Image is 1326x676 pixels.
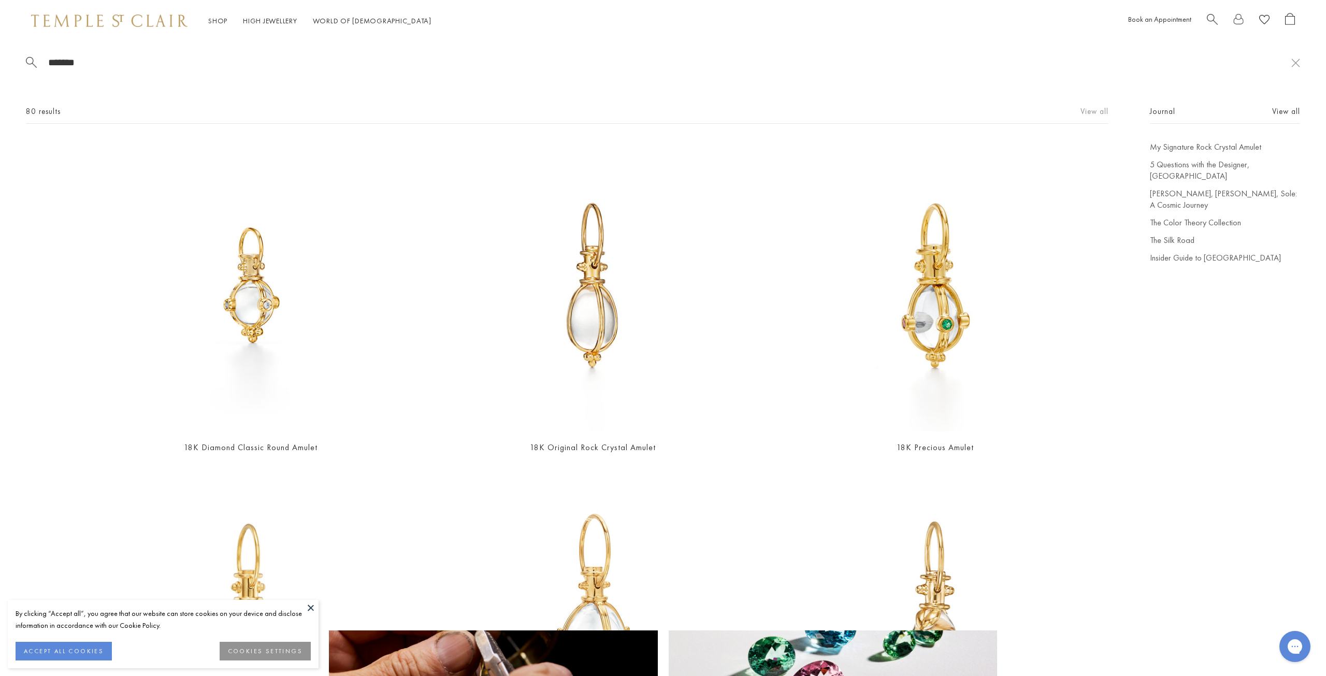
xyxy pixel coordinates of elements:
img: P55800-E9 [448,141,739,432]
span: 80 results [26,105,61,118]
a: [PERSON_NAME], [PERSON_NAME], Sole: A Cosmic Journey [1150,188,1300,211]
img: P56800-E9RES [790,141,1080,432]
a: 5 Questions with the Designer, [GEOGRAPHIC_DATA] [1150,159,1300,182]
a: My Signature Rock Crystal Amulet [1150,141,1300,153]
a: Open Shopping Bag [1285,13,1295,29]
a: World of [DEMOGRAPHIC_DATA]World of [DEMOGRAPHIC_DATA] [313,16,431,25]
a: P56800-E9RESP56800-E9RES [790,141,1080,432]
a: High JewelleryHigh Jewellery [243,16,297,25]
a: 18K Diamond Classic Round Amulet [184,442,318,453]
a: The Color Theory Collection [1150,217,1300,228]
img: P51800-R8 [106,141,396,432]
button: ACCEPT ALL COOKIES [16,642,112,660]
a: Search [1207,13,1218,29]
a: P55800-E9P55800-E9 [448,141,739,432]
div: By clicking “Accept all”, you agree that our website can store cookies on your device and disclos... [16,608,311,631]
a: ShopShop [208,16,227,25]
a: 18K Precious Amulet [897,442,974,453]
a: Insider Guide to [GEOGRAPHIC_DATA] [1150,252,1300,264]
button: COOKIES SETTINGS [220,642,311,660]
a: 18K Original Rock Crystal Amulet [530,442,656,453]
img: Temple St. Clair [31,15,188,27]
a: View all [1272,106,1300,117]
a: Book an Appointment [1128,15,1191,24]
span: Journal [1150,105,1175,118]
a: View Wishlist [1259,13,1270,29]
a: The Silk Road [1150,235,1300,246]
nav: Main navigation [208,15,431,27]
a: P51800-R8P51800-R8 [106,141,396,432]
a: View all [1080,106,1108,117]
iframe: Gorgias live chat messenger [1274,627,1316,666]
